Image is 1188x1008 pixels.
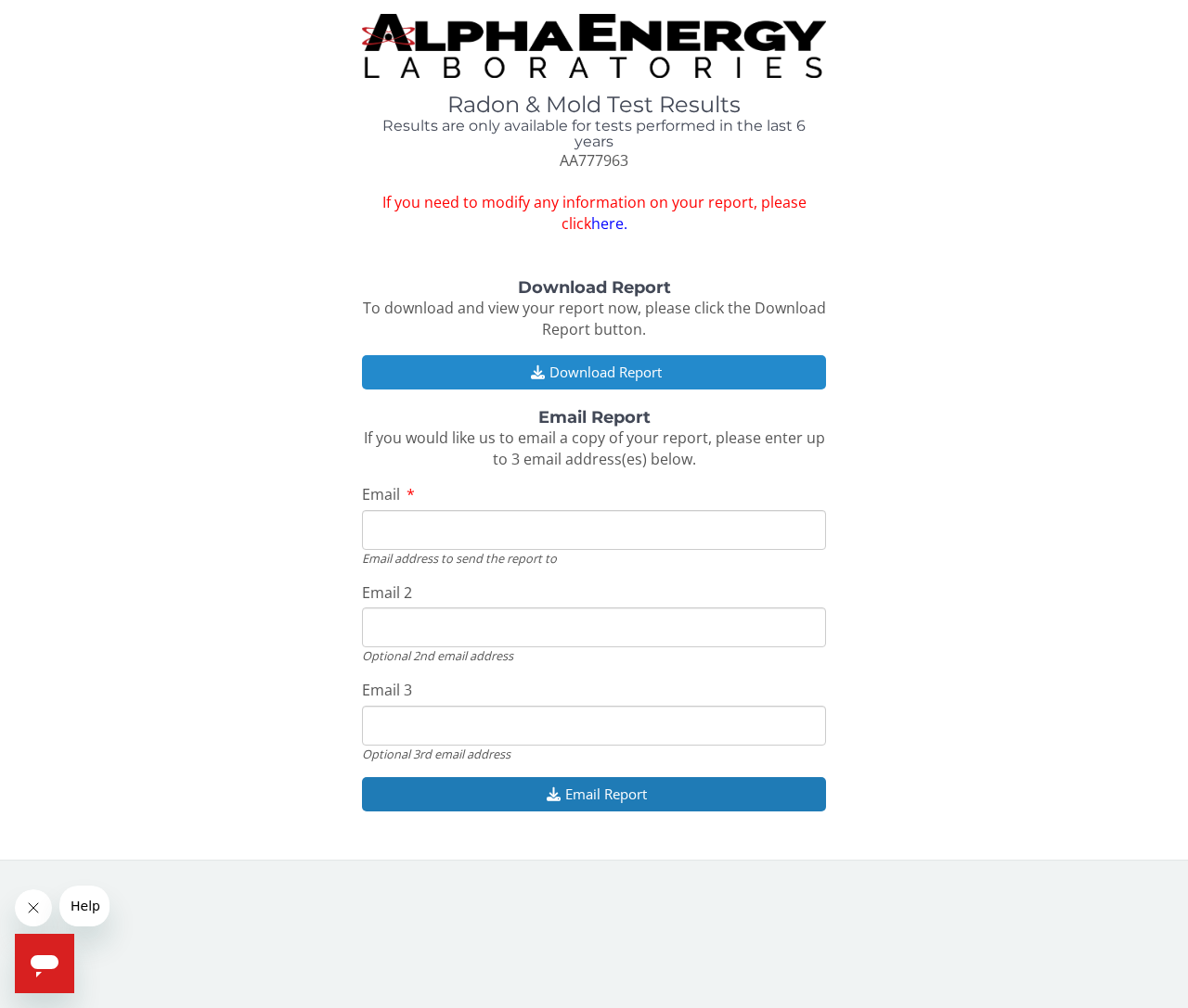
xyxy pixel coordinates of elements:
[362,14,826,78] img: TightCrop.jpg
[591,213,627,234] a: here.
[560,150,628,171] span: AA777963
[362,647,826,664] div: Optional 2nd email address
[362,192,826,235] span: If you need to modify any information on your report, please click
[362,355,826,389] button: Download Report
[362,777,826,811] button: Email Report
[362,484,400,504] span: Email
[362,93,826,117] h1: Radon & Mold Test Results
[362,118,826,150] h4: Results are only available for tests performed in the last 6 years
[362,746,826,762] div: Optional 3rd email address
[362,550,826,567] div: Email address to send the report to
[59,886,110,926] iframe: Message from company
[364,427,825,469] span: If you would like us to email a copy of your report, please enter up to 3 email address(es) below.
[15,934,74,993] iframe: Button to launch messaging window
[518,277,671,298] strong: Download Report
[538,407,651,427] strong: Email Report
[15,889,52,926] iframe: Close message
[362,582,412,603] span: Email 2
[362,680,412,700] span: Email 3
[363,298,826,339] span: To download and view your report now, please click the Download Report button.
